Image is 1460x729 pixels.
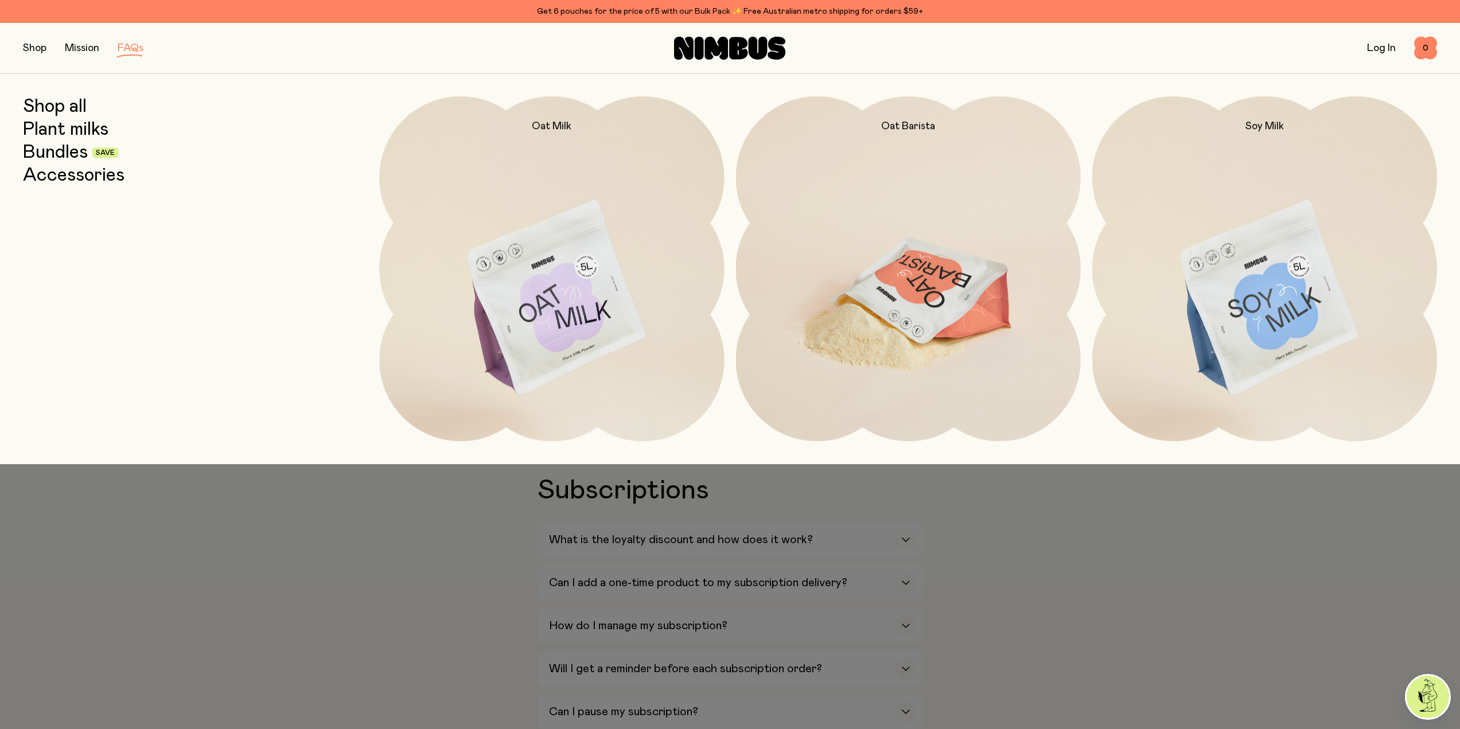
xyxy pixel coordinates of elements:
[23,165,124,186] a: Accessories
[1407,676,1449,718] img: agent
[1414,37,1437,60] button: 0
[23,5,1437,18] div: Get 6 pouches for the price of 5 with our Bulk Pack ✨ Free Australian metro shipping for orders $59+
[881,119,935,133] h2: Oat Barista
[96,150,115,157] span: Save
[1245,119,1284,133] h2: Soy Milk
[736,96,1081,441] a: Oat Barista
[65,43,99,53] a: Mission
[1367,43,1396,53] a: Log In
[23,96,87,117] a: Shop all
[532,119,571,133] h2: Oat Milk
[379,96,724,441] a: Oat Milk
[23,119,108,140] a: Plant milks
[23,142,88,163] a: Bundles
[118,43,143,53] a: FAQs
[1092,96,1437,441] a: Soy Milk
